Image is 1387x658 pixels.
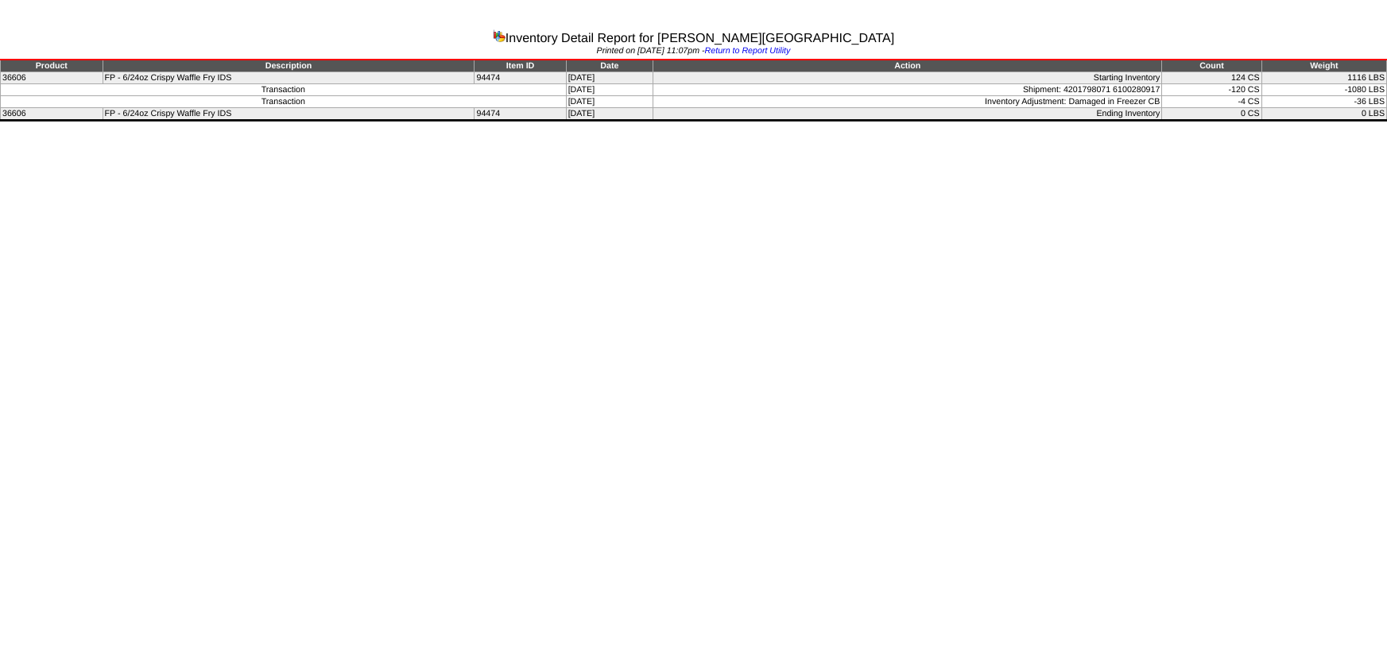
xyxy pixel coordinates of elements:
td: Transaction [1,84,567,96]
a: Return to Report Utility [705,46,791,56]
td: Inventory Adjustment: Damaged in Freezer CB [653,96,1162,108]
td: Item ID [475,60,566,72]
td: FP - 6/24oz Crispy Waffle Fry IDS [103,108,475,121]
td: Transaction [1,96,567,108]
td: [DATE] [566,96,653,108]
td: -36 LBS [1261,96,1386,108]
td: Description [103,60,475,72]
td: Product [1,60,103,72]
td: 94474 [475,72,566,84]
td: [DATE] [566,72,653,84]
td: [DATE] [566,108,653,121]
td: Ending Inventory [653,108,1162,121]
td: 36606 [1,108,103,121]
td: FP - 6/24oz Crispy Waffle Fry IDS [103,72,475,84]
td: 0 CS [1162,108,1261,121]
td: Date [566,60,653,72]
td: -1080 LBS [1261,84,1386,96]
td: Weight [1261,60,1386,72]
img: graph.gif [493,29,506,42]
td: Action [653,60,1162,72]
td: [DATE] [566,84,653,96]
td: Count [1162,60,1261,72]
td: Starting Inventory [653,72,1162,84]
td: 1116 LBS [1261,72,1386,84]
td: 36606 [1,72,103,84]
td: -120 CS [1162,84,1261,96]
td: -4 CS [1162,96,1261,108]
td: 124 CS [1162,72,1261,84]
td: 0 LBS [1261,108,1386,121]
td: Shipment: 4201798071 6100280917 [653,84,1162,96]
td: 94474 [475,108,566,121]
